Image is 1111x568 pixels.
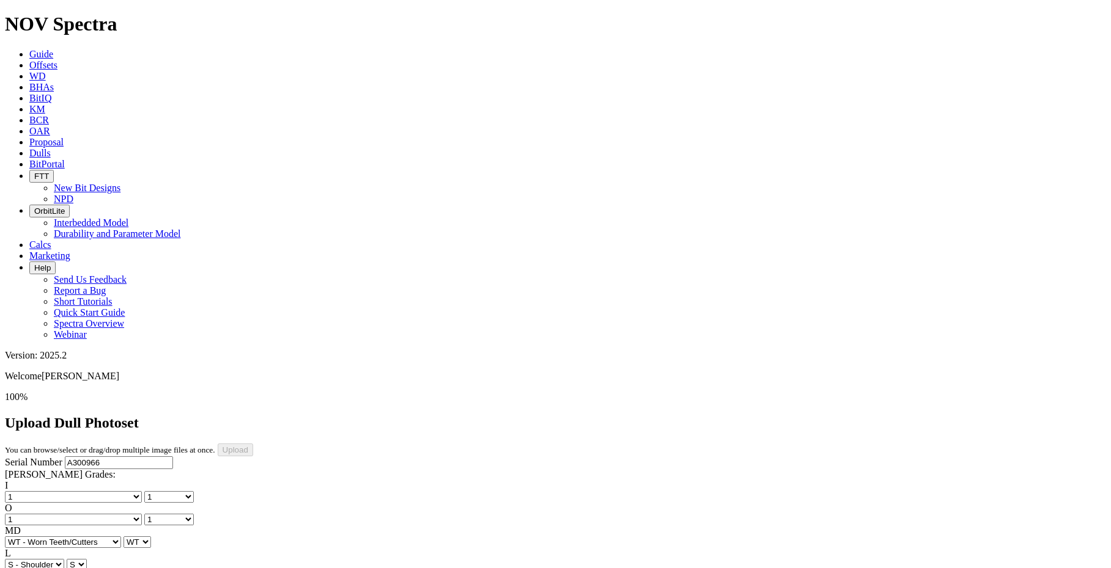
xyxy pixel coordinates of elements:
label: I [5,480,8,490]
a: New Bit Designs [54,183,120,193]
a: Report a Bug [54,285,106,296]
label: Serial Number [5,457,62,467]
label: MD [5,525,21,536]
small: You can browse/select or drag/drop multiple image files at once. [5,445,215,454]
a: BitPortal [29,159,65,169]
span: FTT [34,172,49,181]
a: BHAs [29,82,54,92]
a: Dulls [29,148,51,158]
a: Marketing [29,250,70,261]
a: Interbedded Model [54,217,128,228]
span: Help [34,263,51,272]
h2: Upload Dull Photoset [5,415,1106,431]
span: [PERSON_NAME] [42,371,119,381]
a: Guide [29,49,53,59]
div: Version: 2025.2 [5,350,1106,361]
a: NPD [54,194,73,204]
a: Offsets [29,60,57,70]
a: BCR [29,115,49,125]
a: Durability and Parameter Model [54,228,181,239]
label: O [5,503,12,513]
a: Short Tutorials [54,296,113,307]
a: Webinar [54,329,87,340]
a: BitIQ [29,93,51,103]
a: Calcs [29,239,51,250]
h1: NOV Spectra [5,13,1106,35]
a: KM [29,104,45,114]
button: FTT [29,170,54,183]
a: Quick Start Guide [54,307,125,318]
a: Proposal [29,137,64,147]
a: OAR [29,126,50,136]
button: Help [29,261,56,274]
button: OrbitLite [29,205,70,217]
p: Welcome [5,371,1106,382]
a: Spectra Overview [54,318,124,329]
a: Send Us Feedback [54,274,127,285]
a: WD [29,71,46,81]
input: Upload [218,443,253,456]
span: 100% [5,391,28,402]
div: [PERSON_NAME] Grades: [5,469,1106,480]
span: OrbitLite [34,206,65,216]
label: L [5,548,11,558]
